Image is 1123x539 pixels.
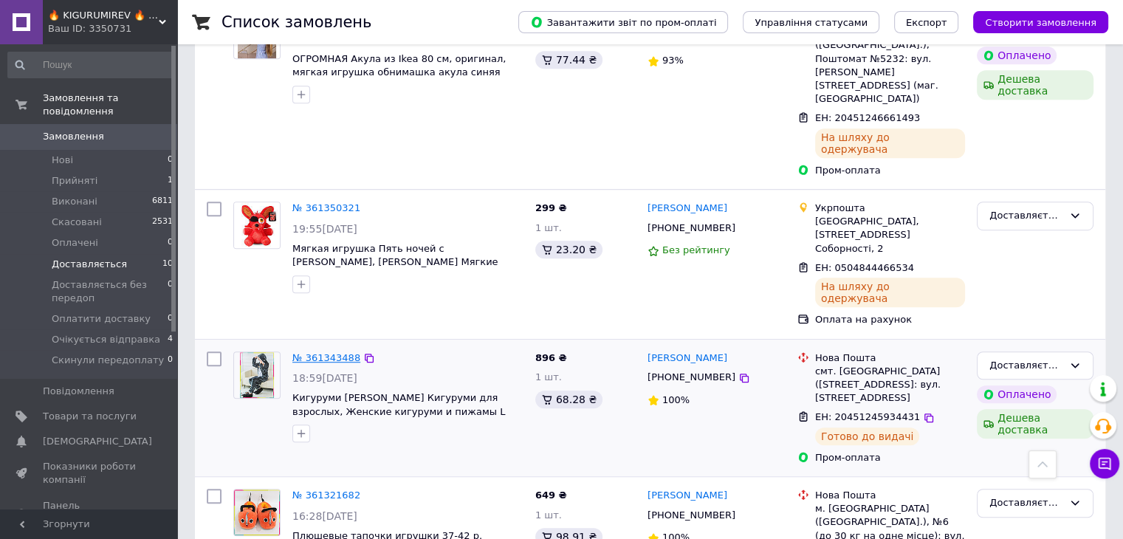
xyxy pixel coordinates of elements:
div: Дешева доставка [977,409,1093,439]
span: Показники роботи компанії [43,460,137,487]
span: 896 ₴ [535,352,567,363]
span: Повідомлення [43,385,114,398]
span: 10 [162,258,173,271]
span: 🔥 KIGURUMIREV 🔥 ➡ магазин яскравих подарунків [48,9,159,22]
div: Доставляється [989,495,1063,511]
span: 1 [168,174,173,188]
a: [PERSON_NAME] [648,489,727,503]
span: Доставляється [52,258,127,271]
a: ОГРОМНАЯ Акула из Ikea 80 см, оригинал, мягкая игрушка обнимашка акула синяя икеа Блохэй Shark doll [292,53,506,92]
span: ЕН: 20451246661493 [815,112,920,123]
span: 1 шт. [535,371,562,382]
span: Доставляється без передоп [52,278,168,305]
div: 23.20 ₴ [535,241,602,258]
span: [PHONE_NUMBER] [648,509,735,521]
span: Створити замовлення [985,17,1096,28]
div: [GEOGRAPHIC_DATA], [STREET_ADDRESS] Соборності, 2 [815,215,965,255]
div: Ваш ID: 3350731 [48,22,177,35]
span: 100% [662,394,690,405]
span: Скинули передоплату [52,354,164,367]
span: Без рейтингу [662,244,730,255]
a: Створити замовлення [958,16,1108,27]
div: Оплачено [977,47,1057,64]
button: Чат з покупцем [1090,449,1119,478]
span: Товари та послуги [43,410,137,423]
h1: Список замовлень [221,13,371,31]
span: 2531 [152,216,173,229]
div: Нова Пошта [815,489,965,502]
div: Пром-оплата [815,164,965,177]
span: Експорт [906,17,947,28]
div: Укрпошта [815,202,965,215]
a: Фото товару [233,489,281,536]
div: На шляху до одержувача [815,128,965,158]
span: Нові [52,154,73,167]
button: Експорт [894,11,959,33]
span: 1 шт. [535,222,562,233]
img: Фото товару [234,202,280,248]
a: Фото товару [233,351,281,399]
span: [PHONE_NUMBER] [648,222,735,233]
span: 649 ₴ [535,490,567,501]
span: 93% [662,55,684,66]
span: Замовлення та повідомлення [43,92,177,118]
div: Нова Пошта [815,351,965,365]
span: Очікується відправка [52,333,160,346]
span: Управління статусами [755,17,868,28]
span: Оплачені [52,236,98,250]
div: Оплачено [977,385,1057,403]
span: 1 шт. [535,509,562,521]
button: Завантажити звіт по пром-оплаті [518,11,728,33]
span: ЕН: 0504844466534 [815,262,914,273]
span: 4 [168,333,173,346]
a: [PERSON_NAME] [648,202,727,216]
img: Фото товару [240,352,275,398]
img: Фото товару [234,490,280,535]
span: 16:28[DATE] [292,510,357,522]
span: 0 [168,278,173,305]
div: Оплата на рахунок [815,313,965,326]
span: Завантажити звіт по пром-оплаті [530,16,716,29]
span: 0 [168,354,173,367]
a: № 361321682 [292,490,360,501]
div: м. [GEOGRAPHIC_DATA] ([GEOGRAPHIC_DATA].), Поштомат №5232: вул. [PERSON_NAME][STREET_ADDRESS] (ма... [815,25,965,106]
span: 6811 [152,195,173,208]
div: Доставляється [989,208,1063,224]
a: [PERSON_NAME] [648,351,727,365]
a: Фото товару [233,202,281,249]
span: Прийняті [52,174,97,188]
div: 77.44 ₴ [535,51,602,69]
span: 0 [168,154,173,167]
span: 19:55[DATE] [292,223,357,235]
a: № 361350321 [292,202,360,213]
span: 0 [168,236,173,250]
a: Кигуруми [PERSON_NAME] Кигуруми для взрослых, Женские кигуруми и пижамы L 165 - 175 см [292,392,505,430]
span: 0 [168,312,173,326]
span: 299 ₴ [535,202,567,213]
span: Панель управління [43,499,137,526]
span: 07:15[DATE] [292,33,357,45]
span: Замовлення [43,130,104,143]
button: Створити замовлення [973,11,1108,33]
span: Оплатити доставку [52,312,151,326]
span: 18:59[DATE] [292,372,357,384]
a: Мягкая игрушка Пять ночей с [PERSON_NAME], [PERSON_NAME] Мягкие игрушки Аниматроники, fnaf,15 см [292,243,498,281]
div: Пром-оплата [815,451,965,464]
span: ЕН: 20451245934431 [815,411,920,422]
a: № 361343488 [292,352,360,363]
span: [DEMOGRAPHIC_DATA] [43,435,152,448]
div: смт. [GEOGRAPHIC_DATA] ([STREET_ADDRESS]: вул. [STREET_ADDRESS] [815,365,965,405]
input: Пошук [7,52,174,78]
span: Виконані [52,195,97,208]
span: Скасовані [52,216,102,229]
div: На шляху до одержувача [815,278,965,307]
div: Готово до видачі [815,428,920,445]
div: Доставляється [989,358,1063,374]
div: Дешева доставка [977,70,1093,100]
div: 68.28 ₴ [535,391,602,408]
button: Управління статусами [743,11,879,33]
span: [PHONE_NUMBER] [648,371,735,382]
